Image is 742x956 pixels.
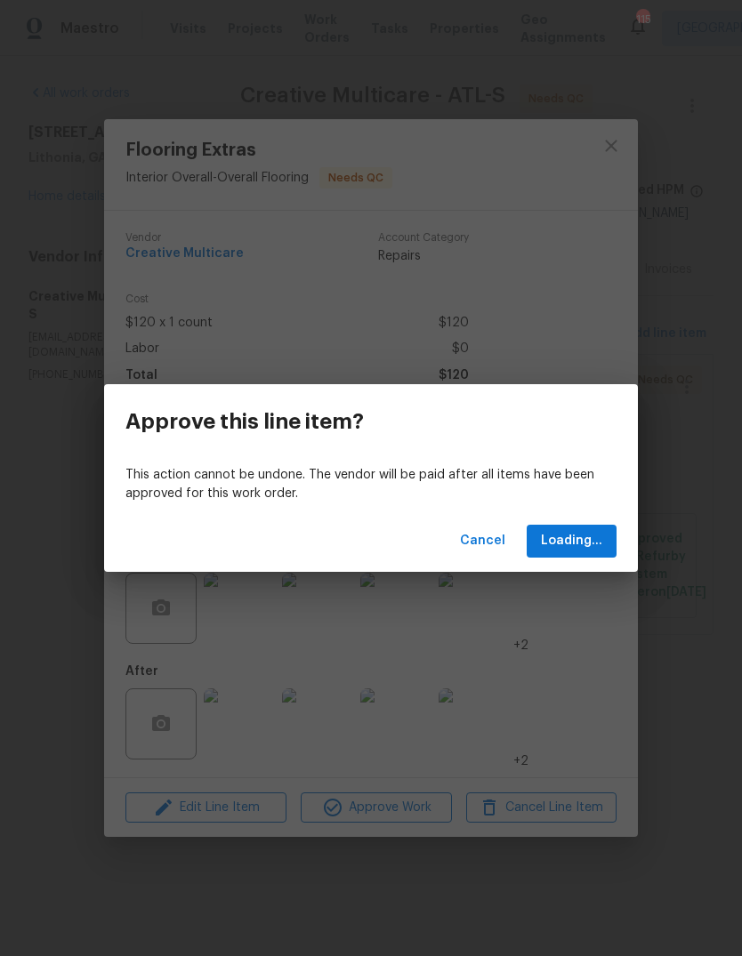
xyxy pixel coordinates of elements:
h3: Approve this line item? [125,409,364,434]
p: This action cannot be undone. The vendor will be paid after all items have been approved for this... [125,466,617,503]
button: Loading... [527,525,617,558]
span: Loading... [541,530,602,552]
span: Cancel [460,530,505,552]
button: Cancel [453,525,512,558]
